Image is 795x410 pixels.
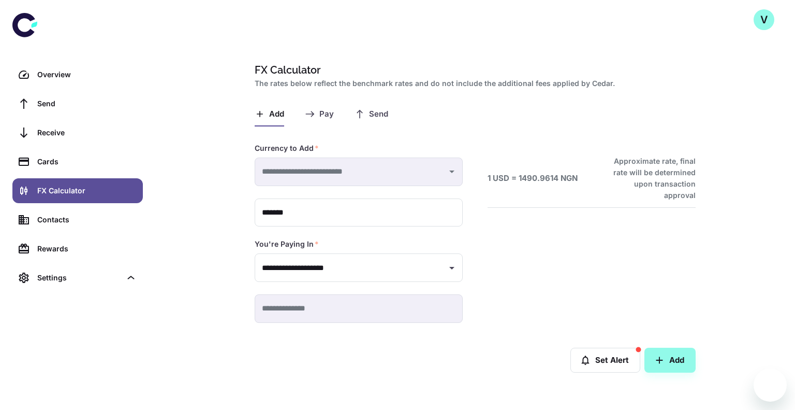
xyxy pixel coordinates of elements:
button: Set Alert [570,348,640,373]
a: Send [12,91,143,116]
a: Receive [12,120,143,145]
div: FX Calculator [37,185,137,196]
label: You're Paying In [255,239,319,249]
div: Receive [37,127,137,138]
button: Add [644,348,696,373]
a: FX Calculator [12,178,143,203]
span: Add [269,109,284,119]
h2: The rates below reflect the benchmark rates and do not include the additional fees applied by Cedar. [255,78,691,89]
div: Send [37,98,137,109]
button: Open [445,261,459,275]
span: Pay [319,109,334,119]
a: Contacts [12,207,143,232]
button: V [754,9,774,30]
div: Rewards [37,243,137,255]
div: Overview [37,69,137,80]
div: Settings [37,272,121,284]
h6: 1 USD = 1490.9614 NGN [488,173,578,185]
h1: FX Calculator [255,62,691,78]
div: Cards [37,156,137,167]
div: Contacts [37,214,137,225]
iframe: Button to launch messaging window [754,369,787,402]
label: Currency to Add [255,143,319,153]
a: Rewards [12,236,143,261]
h6: Approximate rate, final rate will be determined upon transaction approval [602,155,696,201]
div: Settings [12,265,143,290]
a: Cards [12,149,143,174]
span: Send [369,109,388,119]
a: Overview [12,62,143,87]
